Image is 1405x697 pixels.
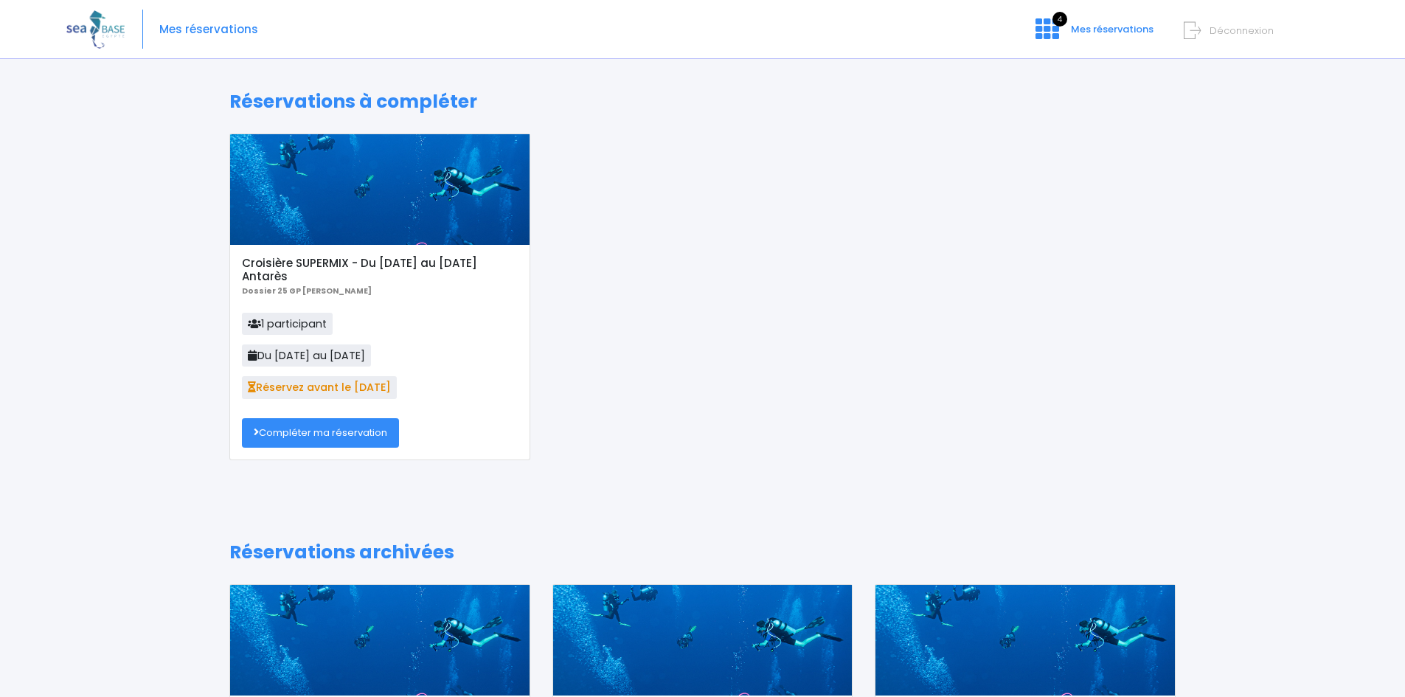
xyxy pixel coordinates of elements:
[1024,27,1162,41] a: 4 Mes réservations
[242,257,517,283] h5: Croisière SUPERMIX - Du [DATE] au [DATE] Antarès
[242,376,397,398] span: Réservez avant le [DATE]
[1071,22,1154,36] span: Mes réservations
[229,91,1176,113] h1: Réservations à compléter
[1052,12,1067,27] span: 4
[242,313,333,335] span: 1 participant
[229,541,1176,564] h1: Réservations archivées
[242,285,372,297] b: Dossier 25 GP [PERSON_NAME]
[242,344,371,367] span: Du [DATE] au [DATE]
[1210,24,1274,38] span: Déconnexion
[242,418,399,448] a: Compléter ma réservation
